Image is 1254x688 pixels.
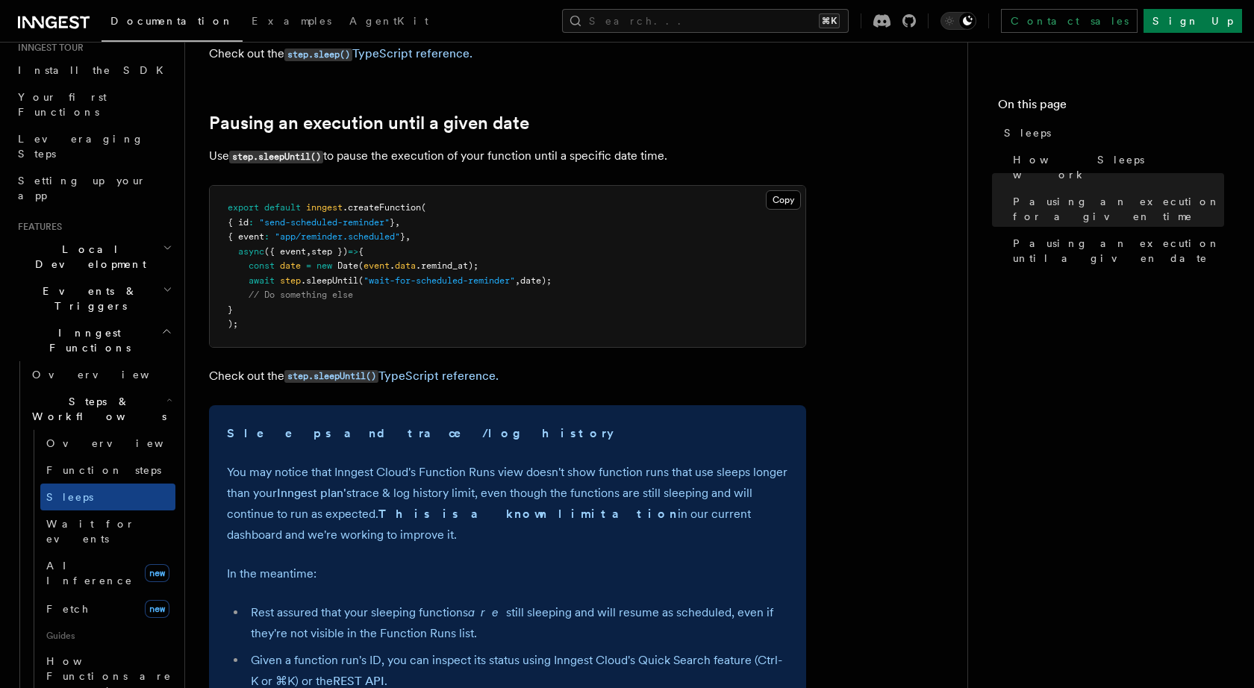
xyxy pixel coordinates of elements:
[12,325,161,355] span: Inngest Functions
[18,175,146,201] span: Setting up your app
[12,284,163,313] span: Events & Triggers
[40,624,175,648] span: Guides
[40,510,175,552] a: Wait for events
[102,4,243,42] a: Documentation
[18,133,144,160] span: Leveraging Steps
[1013,194,1224,224] span: Pausing an execution for a given time
[18,64,172,76] span: Install the SDK
[12,57,175,84] a: Install the SDK
[364,260,390,271] span: event
[12,242,163,272] span: Local Development
[280,275,301,286] span: step
[280,260,301,271] span: date
[390,260,395,271] span: .
[284,46,472,60] a: step.sleep()TypeScript reference.
[40,484,175,510] a: Sleeps
[390,217,395,228] span: }
[1007,188,1224,230] a: Pausing an execution for a given time
[228,202,259,213] span: export
[238,246,264,257] span: async
[364,275,515,286] span: "wait-for-scheduled-reminder"
[358,275,364,286] span: (
[264,202,301,213] span: default
[416,260,478,271] span: .remind_at);
[284,369,499,383] a: step.sleepUntil()TypeScript reference.
[243,4,340,40] a: Examples
[1013,236,1224,266] span: Pausing an execution until a given date
[358,246,364,257] span: {
[337,260,358,271] span: Date
[766,190,801,210] button: Copy
[12,125,175,167] a: Leveraging Steps
[998,119,1224,146] a: Sleeps
[400,231,405,242] span: }
[343,202,421,213] span: .createFunction
[998,96,1224,119] h4: On this page
[12,167,175,209] a: Setting up your app
[1007,146,1224,188] a: How Sleeps work
[209,366,806,387] p: Check out the
[1144,9,1242,33] a: Sign Up
[227,563,788,584] p: In the meantime:
[40,594,175,624] a: Fetchnew
[12,319,175,361] button: Inngest Functions
[145,600,169,618] span: new
[259,217,390,228] span: "send-scheduled-reminder"
[40,430,175,457] a: Overview
[264,231,269,242] span: :
[110,15,234,27] span: Documentation
[249,217,254,228] span: :
[349,15,428,27] span: AgentKit
[421,202,426,213] span: (
[227,462,788,545] p: You may notice that Inngest Cloud's Function Runs view doesn't show function runs that use sleeps...
[228,231,264,242] span: { event
[333,674,384,688] a: REST API
[306,202,343,213] span: inngest
[46,464,161,476] span: Function steps
[940,12,976,30] button: Toggle dark mode
[1013,152,1224,182] span: How Sleeps work
[228,319,238,329] span: );
[145,564,169,582] span: new
[358,260,364,271] span: (
[46,560,133,587] span: AI Inference
[249,260,275,271] span: const
[405,231,411,242] span: ,
[468,605,506,619] em: are
[40,457,175,484] a: Function steps
[311,246,348,257] span: step })
[520,275,552,286] span: date);
[249,290,353,300] span: // Do something else
[284,370,378,383] code: step.sleepUntil()
[12,221,62,233] span: Features
[252,15,331,27] span: Examples
[395,260,416,271] span: data
[209,113,529,134] a: Pausing an execution until a given date
[395,217,400,228] span: ,
[340,4,437,40] a: AgentKit
[1001,9,1138,33] a: Contact sales
[284,49,352,61] code: step.sleep()
[306,246,311,257] span: ,
[46,437,200,449] span: Overview
[275,231,400,242] span: "app/reminder.scheduled"
[26,388,175,430] button: Steps & Workflows
[209,146,806,167] p: Use to pause the execution of your function until a specific date time.
[12,84,175,125] a: Your first Functions
[301,275,358,286] span: .sleepUntil
[40,552,175,594] a: AI Inferencenew
[378,507,678,521] strong: This is a known limitation
[12,42,84,54] span: Inngest tour
[819,13,840,28] kbd: ⌘K
[26,394,166,424] span: Steps & Workflows
[12,236,175,278] button: Local Development
[249,275,275,286] span: await
[18,91,107,118] span: Your first Functions
[227,426,614,440] strong: Sleeps and trace/log history
[228,217,249,228] span: { id
[229,151,323,163] code: step.sleepUntil()
[46,603,90,615] span: Fetch
[228,304,233,315] span: }
[1004,125,1051,140] span: Sleeps
[264,246,306,257] span: ({ event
